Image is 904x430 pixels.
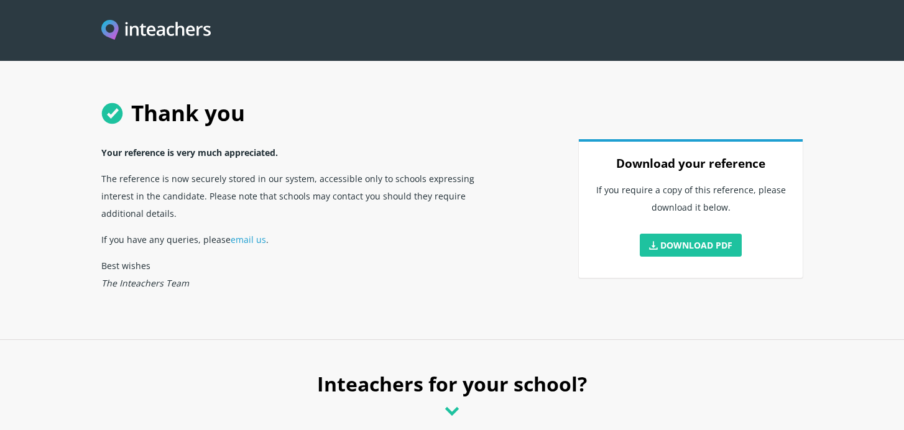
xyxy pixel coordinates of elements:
p: If you require a copy of this reference, please download it below. [594,176,788,229]
p: If you have any queries, please . [101,226,504,252]
p: Best wishes [101,252,504,296]
a: Download PDF [640,234,742,257]
a: email us [231,234,266,245]
em: The Inteachers Team [101,277,189,289]
h1: Thank you [101,87,803,139]
p: The reference is now securely stored in our system, accessible only to schools expressing interes... [101,165,504,226]
p: Your reference is very much appreciated. [101,139,504,165]
a: Visit this site's homepage [101,20,211,42]
img: Inteachers [101,20,211,42]
h3: Download your reference [594,150,788,176]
